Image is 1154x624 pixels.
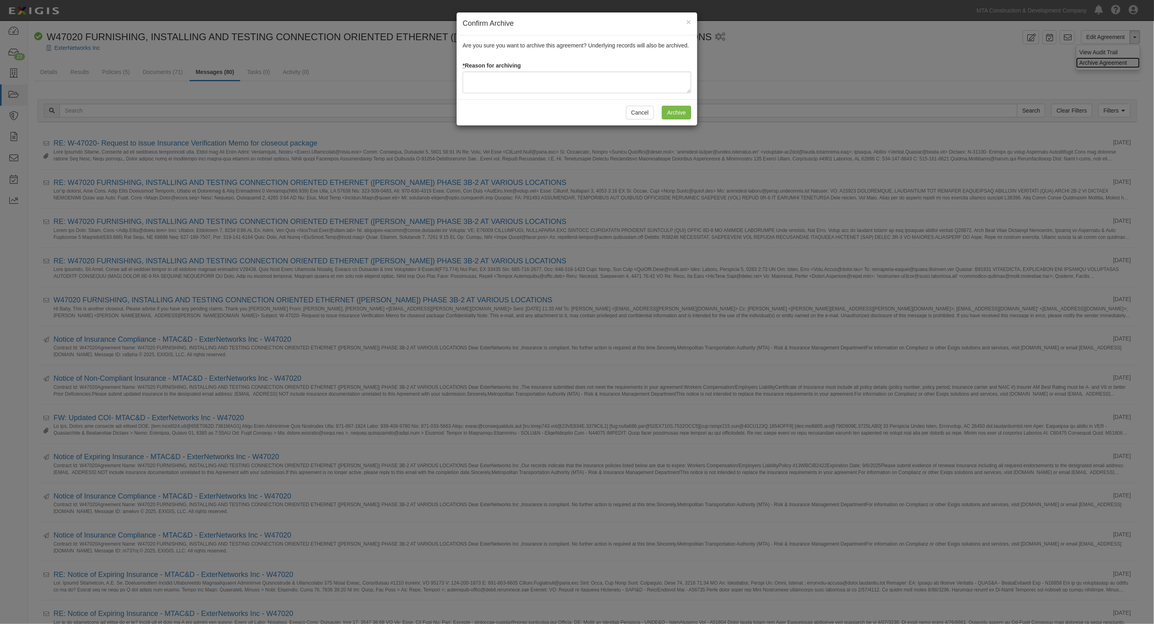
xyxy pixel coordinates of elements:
label: Reason for archiving [463,62,521,70]
button: Cancel [626,106,654,119]
h4: Confirm Archive [463,18,691,29]
button: Close [686,18,691,26]
input: Archive [662,106,691,119]
div: Are you sure you want to archive this agreement? Underlying records will also be archived. [457,35,697,99]
abbr: required [463,62,465,69]
span: × [686,17,691,27]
